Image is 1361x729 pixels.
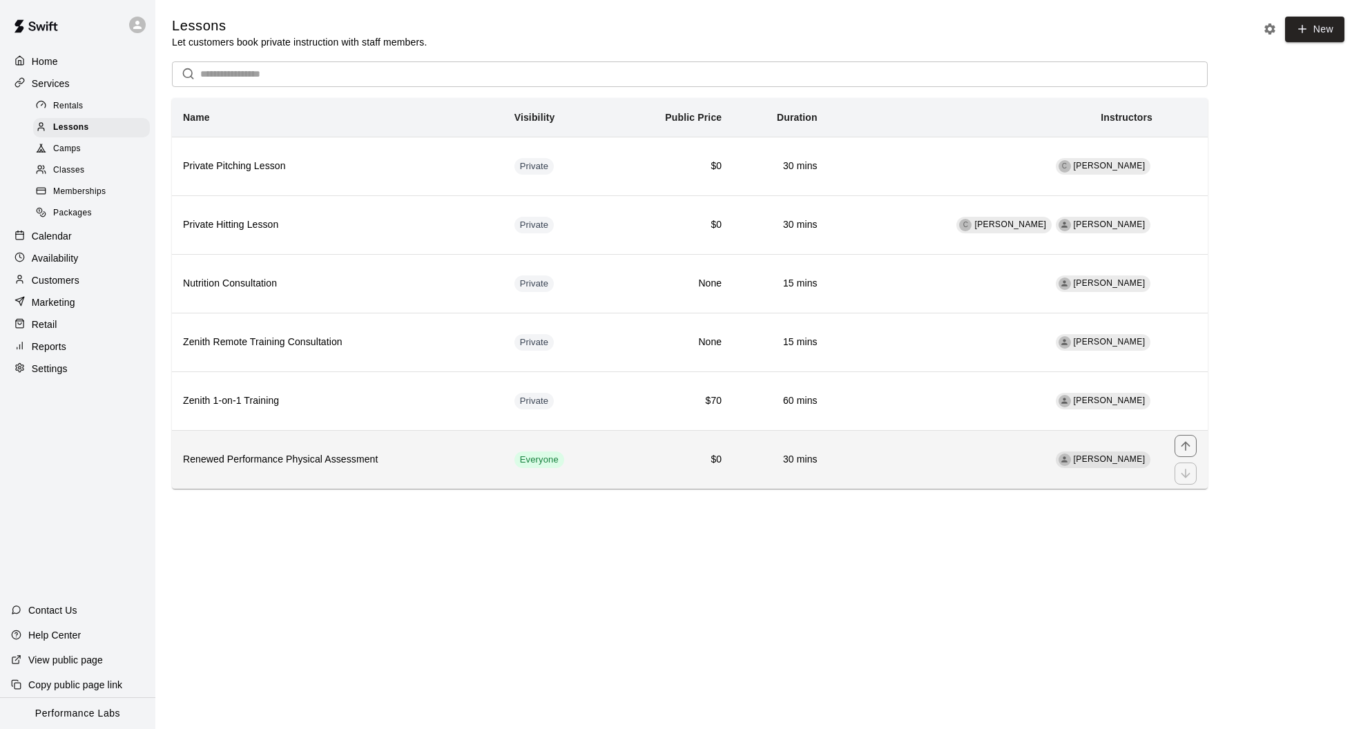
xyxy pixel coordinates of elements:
[33,118,150,137] div: Lessons
[32,318,57,331] p: Retail
[1059,160,1071,173] div: Cameron Ciampaglia
[1285,17,1344,42] a: New
[33,117,155,138] a: Lessons
[624,159,722,174] h6: $0
[514,395,554,408] span: Private
[33,160,155,182] a: Classes
[514,336,554,349] span: Private
[11,358,144,379] a: Settings
[183,112,210,123] b: Name
[11,226,144,246] a: Calendar
[1074,454,1146,464] span: [PERSON_NAME]
[11,270,144,291] a: Customers
[28,603,77,617] p: Contact Us
[53,185,106,199] span: Memberships
[777,112,818,123] b: Duration
[1074,396,1146,405] span: [PERSON_NAME]
[514,160,554,173] span: Private
[1059,336,1071,349] div: Zac Conner
[1059,395,1071,407] div: Zac Conner
[172,35,427,49] p: Let customers book private instruction with staff members.
[514,217,554,233] div: This service is hidden, and can only be accessed via a direct link
[514,393,554,409] div: This service is hidden, and can only be accessed via a direct link
[624,276,722,291] h6: None
[974,220,1046,229] span: [PERSON_NAME]
[624,393,722,409] h6: $70
[514,112,555,123] b: Visibility
[624,217,722,233] h6: $0
[32,273,79,287] p: Customers
[32,340,66,353] p: Reports
[1074,161,1146,171] span: [PERSON_NAME]
[33,161,150,180] div: Classes
[624,335,722,350] h6: None
[33,182,150,202] div: Memberships
[1059,454,1071,466] div: Cory Midkiff
[32,251,79,265] p: Availability
[514,278,554,291] span: Private
[32,229,72,243] p: Calendar
[514,451,564,468] div: This service is visible to all of your customers
[33,203,155,224] a: Packages
[33,139,150,159] div: Camps
[514,158,554,175] div: This service is hidden, and can only be accessed via a direct link
[33,97,150,116] div: Rentals
[33,139,155,160] a: Camps
[53,164,84,177] span: Classes
[959,219,972,231] div: Cameron Ciampaglia
[11,248,144,269] a: Availability
[744,159,817,174] h6: 30 mins
[11,73,144,94] a: Services
[28,628,81,642] p: Help Center
[183,217,492,233] h6: Private Hitting Lesson
[514,219,554,232] span: Private
[1074,337,1146,347] span: [PERSON_NAME]
[33,182,155,203] a: Memberships
[183,393,492,409] h6: Zenith 1-on-1 Training
[11,292,144,313] a: Marketing
[624,452,722,467] h6: $0
[1059,278,1071,290] div: Zac Conner
[172,98,1208,489] table: simple table
[1059,219,1071,231] div: Josh Loughry
[32,55,58,68] p: Home
[11,51,144,72] a: Home
[514,275,554,292] div: This service is hidden, and can only be accessed via a direct link
[11,314,144,335] a: Retail
[183,276,492,291] h6: Nutrition Consultation
[744,276,817,291] h6: 15 mins
[1101,112,1152,123] b: Instructors
[53,121,89,135] span: Lessons
[1074,278,1146,288] span: [PERSON_NAME]
[172,17,427,35] h5: Lessons
[744,452,817,467] h6: 30 mins
[32,362,68,376] p: Settings
[514,454,564,467] span: Everyone
[744,217,817,233] h6: 30 mins
[35,706,120,721] p: Performance Labs
[1175,435,1197,457] button: move item up
[665,112,722,123] b: Public Price
[183,335,492,350] h6: Zenith Remote Training Consultation
[514,334,554,351] div: This service is hidden, and can only be accessed via a direct link
[53,206,92,220] span: Packages
[33,95,155,117] a: Rentals
[1074,220,1146,229] span: [PERSON_NAME]
[53,99,84,113] span: Rentals
[33,204,150,223] div: Packages
[744,335,817,350] h6: 15 mins
[183,159,492,174] h6: Private Pitching Lesson
[744,393,817,409] h6: 60 mins
[1259,19,1280,39] button: Lesson settings
[11,336,144,357] a: Reports
[28,653,103,667] p: View public page
[28,678,122,692] p: Copy public page link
